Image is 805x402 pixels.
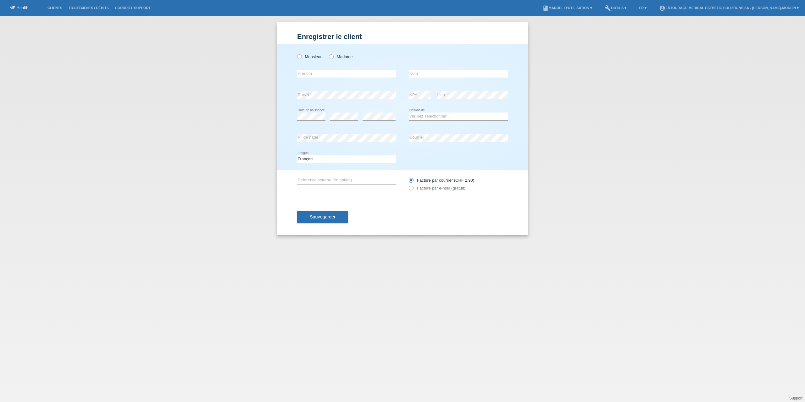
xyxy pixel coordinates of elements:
[656,6,802,10] a: account_circleENTOURAGE Medical Esthetic Solutions SA - [PERSON_NAME]-Moulin ▾
[636,6,650,10] a: FR ▾
[409,186,465,190] label: Facture par e-mail (gratuit)
[659,5,665,11] i: account_circle
[602,6,630,10] a: buildOutils ▾
[297,211,348,223] button: Sauvegarder
[329,54,333,58] input: Madame
[112,6,154,10] a: Courriel Support
[539,6,595,10] a: bookManuel d’utilisation ▾
[44,6,65,10] a: Clients
[409,186,413,194] input: Facture par e-mail (gratuit)
[65,6,112,10] a: Traitements / débits
[605,5,611,11] i: build
[297,33,508,41] h1: Enregistrer le client
[789,396,802,400] a: Support
[329,54,353,59] label: Madame
[310,214,336,219] span: Sauvegarder
[297,54,322,59] label: Monsieur
[409,178,413,186] input: Facture par courrier (CHF 2.90)
[409,178,474,183] label: Facture par courrier (CHF 2.90)
[297,54,301,58] input: Monsieur
[9,5,28,10] a: MF Health
[542,5,549,11] i: book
